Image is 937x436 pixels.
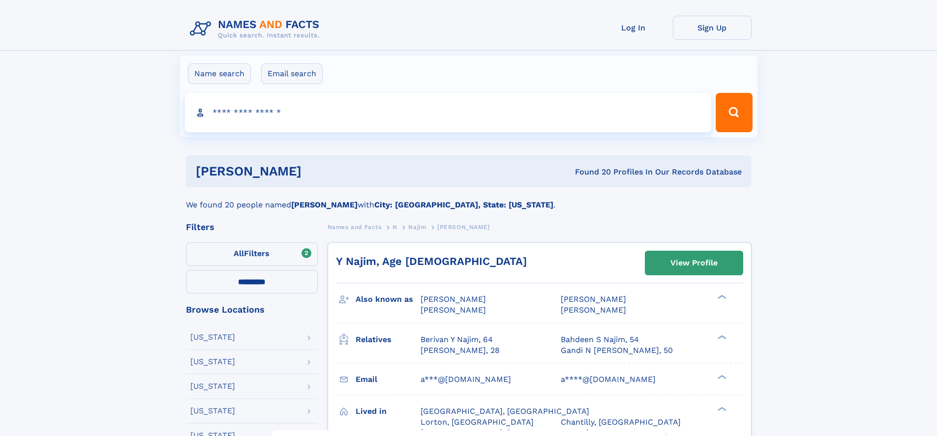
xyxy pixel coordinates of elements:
div: Filters [186,223,318,232]
a: View Profile [645,251,743,275]
div: ❯ [715,294,727,300]
span: a***@[DOMAIN_NAME] [421,375,511,384]
span: Najim [408,224,426,231]
input: search input [185,93,712,132]
span: Lorton, [GEOGRAPHIC_DATA] [421,417,534,427]
label: Name search [188,63,251,84]
span: [PERSON_NAME] [437,224,490,231]
a: Y Najim, Age [DEMOGRAPHIC_DATA] [336,255,527,267]
span: All [234,249,244,258]
a: Names and Facts [328,221,382,233]
h3: Email [356,371,421,388]
button: Search Button [716,93,752,132]
span: N [393,224,397,231]
h3: Lived in [356,403,421,420]
div: Browse Locations [186,305,318,314]
div: ❯ [715,406,727,412]
img: Logo Names and Facts [186,16,328,42]
label: Email search [261,63,323,84]
div: [US_STATE] [190,358,235,366]
span: [PERSON_NAME] [421,305,486,315]
b: [PERSON_NAME] [291,200,358,209]
span: Chantilly, [GEOGRAPHIC_DATA] [561,417,681,427]
div: We found 20 people named with . [186,187,752,211]
h1: [PERSON_NAME] [196,165,438,177]
span: [GEOGRAPHIC_DATA], [GEOGRAPHIC_DATA] [421,407,589,416]
a: Berivan Y Najim, 64 [421,334,493,345]
a: Bahdeen S Najim, 54 [561,334,639,345]
a: [PERSON_NAME], 28 [421,345,500,356]
div: Found 20 Profiles In Our Records Database [438,167,742,177]
h3: Also known as [356,291,421,308]
span: [PERSON_NAME] [561,305,626,315]
label: Filters [186,242,318,266]
a: Sign Up [673,16,752,40]
a: Log In [594,16,673,40]
div: ❯ [715,334,727,340]
h3: Relatives [356,331,421,348]
div: [US_STATE] [190,333,235,341]
b: City: [GEOGRAPHIC_DATA], State: [US_STATE] [374,200,553,209]
div: View Profile [670,252,718,274]
div: [US_STATE] [190,407,235,415]
a: Gandi N [PERSON_NAME], 50 [561,345,673,356]
a: N [393,221,397,233]
span: [PERSON_NAME] [421,294,486,304]
div: [US_STATE] [190,382,235,390]
div: ❯ [715,374,727,380]
a: Najim [408,221,426,233]
span: [PERSON_NAME] [561,294,626,304]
